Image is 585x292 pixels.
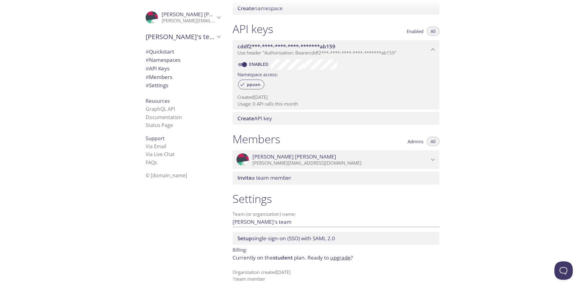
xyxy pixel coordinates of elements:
span: [PERSON_NAME]'s team [146,32,215,41]
a: upgrade [330,254,351,261]
div: Invite a team member [233,171,439,184]
div: Nadir lahyani [141,7,225,28]
div: Nadir lahyani [233,150,439,169]
span: # [146,65,149,72]
a: Enabled [248,61,271,67]
h1: API keys [233,22,273,36]
div: Members [141,73,225,81]
span: Members [146,73,172,80]
div: Nadir's team [141,29,225,45]
span: Resources [146,98,170,104]
label: Team (or organization) name: [233,212,296,216]
span: Support [146,135,165,142]
span: [PERSON_NAME] [PERSON_NAME] [162,11,245,18]
a: Status Page [146,122,173,129]
div: Quickstart [141,47,225,56]
button: Enabled [403,27,427,36]
p: Created [DATE] [237,94,434,100]
p: [PERSON_NAME][EMAIL_ADDRESS][DOMAIN_NAME] [162,18,215,24]
span: ppuxn [243,82,264,87]
div: Create API Key [233,112,439,125]
h1: Members [233,132,280,146]
span: Create [237,115,254,122]
p: Currently on the plan. [233,254,439,262]
div: Setup SSO [233,232,439,245]
a: Via Live Chat [146,151,175,158]
p: Organization created [DATE] 1 team member [233,269,439,282]
span: Quickstart [146,48,174,55]
h1: Settings [233,192,439,206]
span: API key [237,115,272,122]
span: Ready to ? [307,254,353,261]
button: All [427,27,439,36]
div: Namespaces [141,56,225,64]
span: a team member [237,174,291,181]
p: [PERSON_NAME][EMAIL_ADDRESS][DOMAIN_NAME] [252,160,429,166]
span: student [273,254,293,261]
span: # [146,56,149,63]
p: Usage: 0 API calls this month [237,101,434,107]
button: Admins [404,137,427,146]
a: Documentation [146,114,182,121]
span: © [DOMAIN_NAME] [146,172,187,179]
div: API Keys [141,64,225,73]
div: Team Settings [141,81,225,90]
span: API Keys [146,65,170,72]
span: s [155,159,157,166]
button: All [427,137,439,146]
a: Via Email [146,143,166,150]
iframe: Help Scout Beacon - Open [554,261,573,280]
span: Namespaces [146,56,181,63]
a: FAQ [146,159,157,166]
span: single-sign-on (SSO) with SAML 2.0 [237,235,335,242]
p: Billing: [233,245,439,254]
div: ppuxn [238,80,264,89]
label: Namespace access: [237,69,278,78]
a: GraphQL API [146,106,175,112]
span: # [146,73,149,80]
span: # [146,48,149,55]
span: Settings [146,82,168,89]
span: Invite [237,174,252,181]
span: [PERSON_NAME] [PERSON_NAME] [252,153,336,160]
span: Setup [237,235,252,242]
span: # [146,82,149,89]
